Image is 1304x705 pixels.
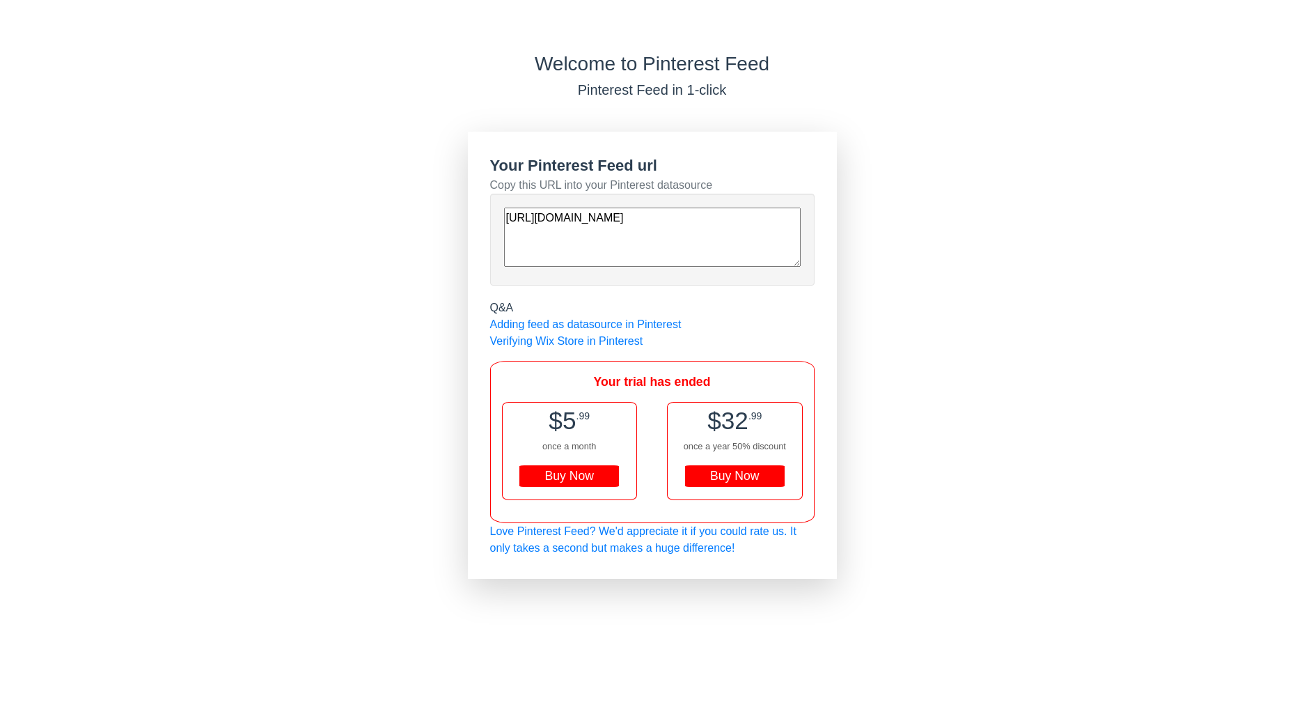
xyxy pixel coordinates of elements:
[490,177,815,194] div: Copy this URL into your Pinterest datasource
[748,410,762,421] span: .99
[490,335,643,347] a: Verifying Wix Store in Pinterest
[490,300,815,316] div: Q&A
[519,465,619,488] div: Buy Now
[490,154,815,177] div: Your Pinterest Feed url
[503,440,636,453] div: once a month
[490,525,796,554] a: Love Pinterest Feed? We'd appreciate it if you could rate us. It only takes a second but makes a ...
[707,407,748,434] span: $32
[685,465,785,488] div: Buy Now
[549,407,576,434] span: $5
[502,373,803,391] div: Your trial has ended
[576,410,590,421] span: .99
[668,440,801,453] div: once a year 50% discount
[490,318,682,330] a: Adding feed as datasource in Pinterest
